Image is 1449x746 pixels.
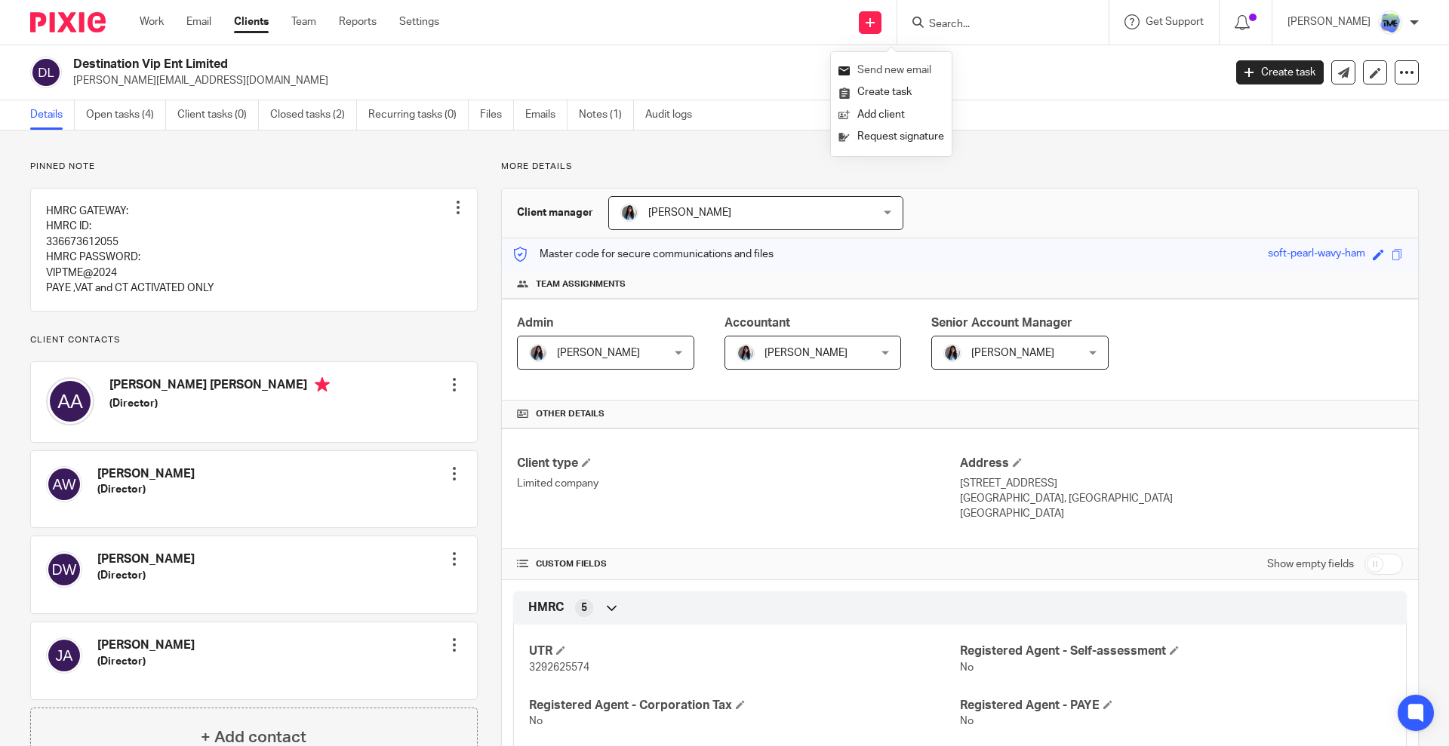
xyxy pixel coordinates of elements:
[943,344,961,362] img: 1653117891607.jpg
[579,100,634,130] a: Notes (1)
[97,482,195,497] h5: (Director)
[764,348,848,358] span: [PERSON_NAME]
[1267,557,1354,572] label: Show empty fields
[30,57,62,88] img: svg%3E
[513,247,774,262] p: Master code for secure communications and files
[517,456,960,471] h4: Client type
[517,476,960,491] p: Limited company
[1287,14,1371,29] p: [PERSON_NAME]
[557,348,640,358] span: [PERSON_NAME]
[960,506,1403,521] p: [GEOGRAPHIC_DATA]
[960,456,1403,471] h4: Address
[1146,17,1204,27] span: Get Support
[581,600,587,616] span: 5
[186,14,211,29] a: Email
[529,698,960,714] h4: Registered Agent - Corporation Tax
[46,551,82,588] img: svg%3E
[960,716,974,726] span: No
[517,317,553,329] span: Admin
[620,204,638,222] img: 1653117891607.jpg
[177,100,259,130] a: Client tasks (0)
[529,716,543,726] span: No
[529,662,589,673] span: 3292625574
[140,14,164,29] a: Work
[30,100,75,130] a: Details
[645,100,703,130] a: Audit logs
[73,57,986,72] h2: Destination Vip Ent Limited
[517,558,960,570] h4: CUSTOM FIELDS
[960,643,1391,659] h4: Registered Agent - Self-assessment
[960,698,1391,714] h4: Registered Agent - PAYE
[234,14,269,29] a: Clients
[86,100,166,130] a: Open tasks (4)
[838,81,944,103] a: Create task
[737,344,755,362] img: 1653117891607.jpg
[97,551,195,567] h4: [PERSON_NAME]
[971,348,1054,358] span: [PERSON_NAME]
[30,161,478,173] p: Pinned note
[109,396,330,411] h5: (Director)
[399,14,439,29] a: Settings
[270,100,357,130] a: Closed tasks (2)
[536,278,626,290] span: Team assignments
[838,104,944,126] a: Add client
[928,18,1063,32] input: Search
[525,100,568,130] a: Emails
[931,317,1072,329] span: Senior Account Manager
[648,207,731,218] span: [PERSON_NAME]
[517,205,593,220] h3: Client manager
[960,491,1403,506] p: [GEOGRAPHIC_DATA], [GEOGRAPHIC_DATA]
[315,377,330,392] i: Primary
[46,466,82,502] img: svg%3E
[46,377,94,425] img: svg%3E
[536,408,605,420] span: Other details
[480,100,514,130] a: Files
[30,12,106,32] img: Pixie
[529,643,960,659] h4: UTR
[97,637,195,653] h4: [PERSON_NAME]
[97,654,195,669] h5: (Director)
[1268,246,1365,263] div: soft-pearl-wavy-ham
[528,600,564,616] span: HMRC
[97,466,195,482] h4: [PERSON_NAME]
[339,14,377,29] a: Reports
[1236,60,1324,84] a: Create task
[960,662,974,673] span: No
[30,334,478,346] p: Client contacts
[960,476,1403,491] p: [STREET_ADDRESS]
[501,161,1419,173] p: More details
[724,317,790,329] span: Accountant
[529,344,547,362] img: 1653117891607.jpg
[368,100,469,130] a: Recurring tasks (0)
[97,568,195,583] h5: (Director)
[838,126,944,148] a: Request signature
[291,14,316,29] a: Team
[46,637,82,674] img: svg%3E
[109,377,330,396] h4: [PERSON_NAME] [PERSON_NAME]
[838,60,944,81] a: Send new email
[1378,11,1402,35] img: FINAL%20LOGO%20FOR%20TME.png
[73,73,1214,88] p: [PERSON_NAME][EMAIL_ADDRESS][DOMAIN_NAME]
